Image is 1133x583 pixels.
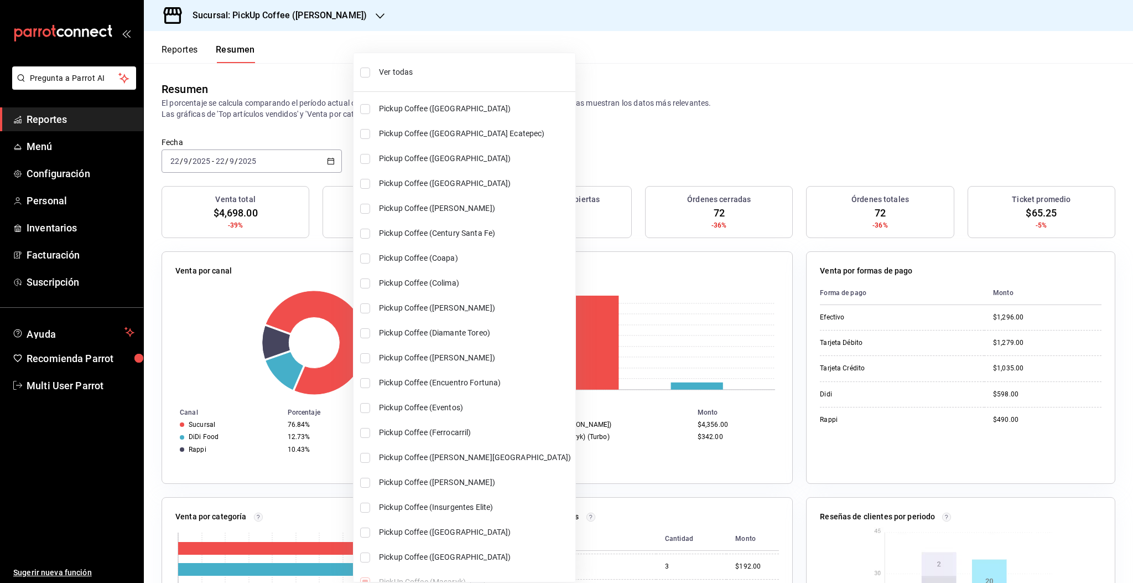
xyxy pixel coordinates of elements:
[379,502,571,513] span: Pickup Coffee (Insurgentes Elite)
[379,352,571,364] span: Pickup Coffee ([PERSON_NAME])
[379,477,571,488] span: Pickup Coffee ([PERSON_NAME])
[379,452,571,463] span: Pickup Coffee ([PERSON_NAME][GEOGRAPHIC_DATA])
[379,128,571,140] span: Pickup Coffee ([GEOGRAPHIC_DATA] Ecatepec)
[379,327,571,339] span: Pickup Coffee (Diamante Toreo)
[379,153,571,164] span: Pickup Coffee ([GEOGRAPHIC_DATA])
[379,302,571,314] span: Pickup Coffee ([PERSON_NAME])
[379,178,571,189] span: Pickup Coffee ([GEOGRAPHIC_DATA])
[379,427,571,438] span: Pickup Coffee (Ferrocarril)
[379,203,571,214] span: Pickup Coffee ([PERSON_NAME])
[379,527,571,538] span: Pickup Coffee ([GEOGRAPHIC_DATA])
[379,377,571,389] span: Pickup Coffee (Encuentro Fortuna)
[379,252,571,264] span: Pickup Coffee (Coapa)
[379,277,571,289] span: Pickup Coffee (Colima)
[379,66,571,78] span: Ver todas
[379,402,571,414] span: Pickup Coffee (Eventos)
[379,228,571,239] span: Pickup Coffee (Century Santa Fe)
[379,551,571,563] span: Pickup Coffee ([GEOGRAPHIC_DATA])
[379,103,571,115] span: Pickup Coffee ([GEOGRAPHIC_DATA])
